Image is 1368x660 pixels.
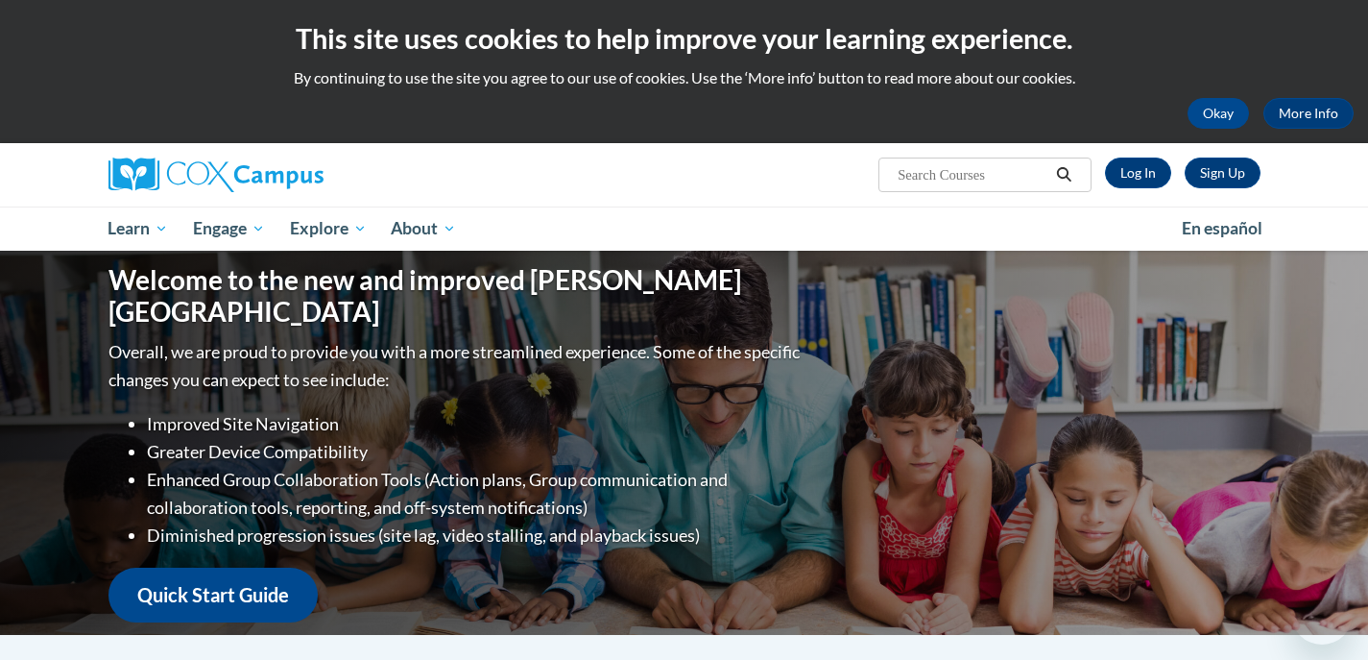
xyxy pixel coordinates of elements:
[1182,218,1262,238] span: En español
[14,67,1354,88] p: By continuing to use the site you agree to our use of cookies. Use the ‘More info’ button to read...
[1049,163,1078,186] button: Search
[108,338,804,394] p: Overall, we are proud to provide you with a more streamlined experience. Some of the specific cha...
[1185,158,1260,188] a: Register
[193,217,265,240] span: Engage
[147,466,804,522] li: Enhanced Group Collaboration Tools (Action plans, Group communication and collaboration tools, re...
[108,568,318,623] a: Quick Start Guide
[14,19,1354,58] h2: This site uses cookies to help improve your learning experience.
[108,264,804,329] h1: Welcome to the new and improved [PERSON_NAME][GEOGRAPHIC_DATA]
[108,217,168,240] span: Learn
[1291,583,1353,645] iframe: Button to launch messaging window
[80,207,1289,251] div: Main menu
[147,438,804,466] li: Greater Device Compatibility
[96,207,181,251] a: Learn
[108,158,473,192] a: Cox Campus
[290,217,367,240] span: Explore
[1169,208,1275,249] a: En español
[147,522,804,550] li: Diminished progression issues (site lag, video stalling, and playback issues)
[108,158,324,192] img: Cox Campus
[277,207,379,251] a: Explore
[378,207,468,251] a: About
[391,217,456,240] span: About
[1105,158,1171,188] a: Log In
[147,410,804,438] li: Improved Site Navigation
[1263,98,1354,129] a: More Info
[180,207,277,251] a: Engage
[896,163,1049,186] input: Search Courses
[1188,98,1249,129] button: Okay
